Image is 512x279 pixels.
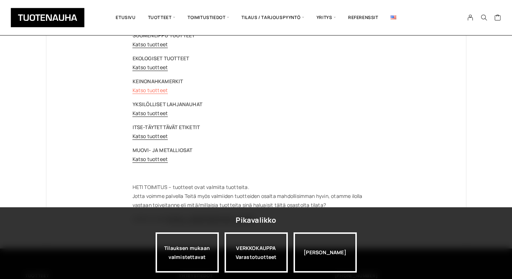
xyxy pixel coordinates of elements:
[133,87,168,94] a: Katso tuotteet
[235,5,310,30] span: Tilaus / Tarjouspyyntö
[342,5,384,30] a: Referenssit
[294,232,357,273] div: [PERSON_NAME]
[494,14,501,23] a: Cart
[156,232,219,273] a: Tilauksen mukaan valmistettavat
[133,133,168,139] a: Katso tuotteet
[133,147,193,153] strong: MUOVI- JA METALLIOSAT
[133,101,203,108] strong: YKSILÖLLISET LAHJANAUHAT
[225,232,288,273] div: VERKKOKAUPPA Varastotuotteet
[11,8,84,27] img: Tuotenauha Oy
[142,5,181,30] span: Tuotteet
[133,64,168,71] a: Katso tuotteet
[236,214,276,227] div: Pikavalikko
[225,232,288,273] a: VERKKOKAUPPAVarastotuotteet
[133,41,168,48] a: Katso tuotteet
[477,14,491,21] button: Search
[463,14,478,21] a: My Account
[133,78,183,85] strong: KEINONAHKAMERKIT
[391,15,396,19] img: English
[133,110,168,117] a: Katso tuotteet
[110,5,142,30] a: Etusivu
[133,32,195,39] strong: SUOMENLIPPU TUOTTEET
[310,5,342,30] span: Yritys
[133,156,168,162] a: Katso tuotteet
[133,183,380,209] p: HETI TOIMITUS – tuotteet ovat valmiita tuotteita. Jotta voimme palvella Teitä myös valmiiden tuot...
[181,5,235,30] span: Toimitustiedot
[133,124,200,131] strong: ITSE-TÄYTETTÄVÄT ETIKETIT
[133,55,189,62] strong: EKOLOGISET TUOTTEET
